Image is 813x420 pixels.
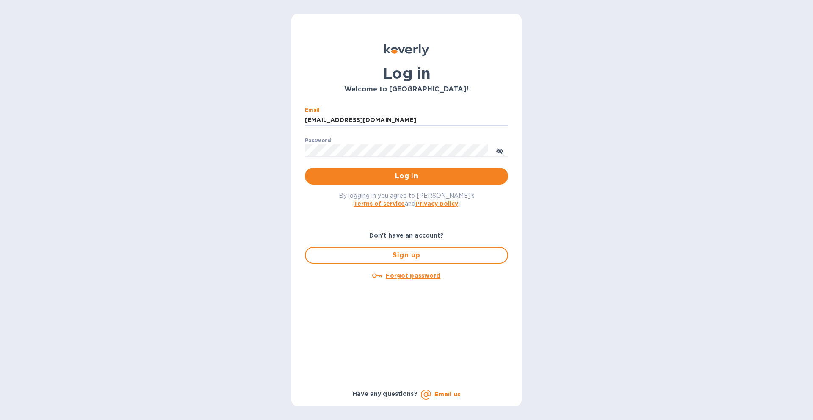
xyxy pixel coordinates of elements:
img: Koverly [384,44,429,56]
u: Forgot password [386,272,440,279]
b: Have any questions? [353,390,418,397]
a: Terms of service [354,200,405,207]
b: Don't have an account? [369,232,444,239]
span: Sign up [312,250,501,260]
h1: Log in [305,64,508,82]
label: Password [305,138,331,143]
span: Log in [312,171,501,181]
span: By logging in you agree to [PERSON_NAME]'s and . [339,192,475,207]
button: Log in [305,168,508,185]
button: toggle password visibility [491,142,508,159]
a: Privacy policy [415,200,458,207]
a: Email us [434,391,460,398]
label: Email [305,108,320,113]
input: Enter email address [305,114,508,127]
h3: Welcome to [GEOGRAPHIC_DATA]! [305,86,508,94]
button: Sign up [305,247,508,264]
